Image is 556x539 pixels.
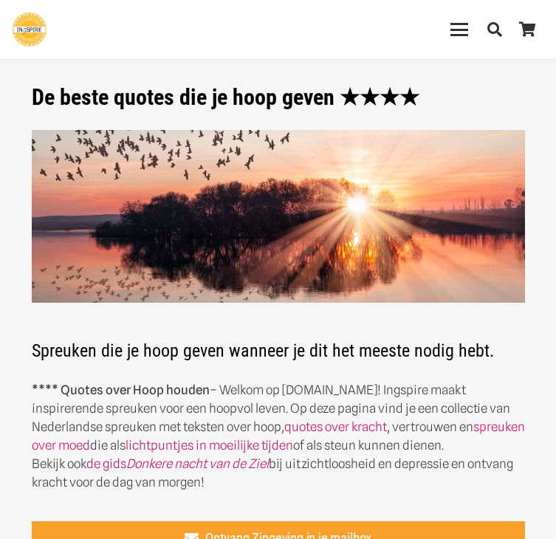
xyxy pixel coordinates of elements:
[478,11,511,48] a: Zoeken
[284,419,387,434] a: quotes over kracht
[86,456,269,471] a: de gidsDonkere nacht van de Ziel
[32,84,525,111] h1: De beste quotes die je hoop geven ★★★★
[32,382,210,397] strong: **** Quotes over Hoop houden
[126,456,269,471] em: Donkere nacht van de Ziel
[32,130,525,303] img: Spreuken over Hoop en Moed - ingspire
[32,419,525,453] a: spreuken over moed
[441,21,478,38] a: Menu
[32,322,525,362] h2: Spreuken die je hoop geven wanneer je dit het meeste nodig hebt.
[13,13,47,47] a: Ingspire - het zingevingsplatform met de mooiste spreuken en gouden inzichten over het leven
[32,381,525,492] p: – Welkom op [DOMAIN_NAME]! Ingspire maakt inspirerende spreuken voor een hoopvol leven. Op deze p...
[126,438,293,453] a: lichtpuntjes in moeilijke tijden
